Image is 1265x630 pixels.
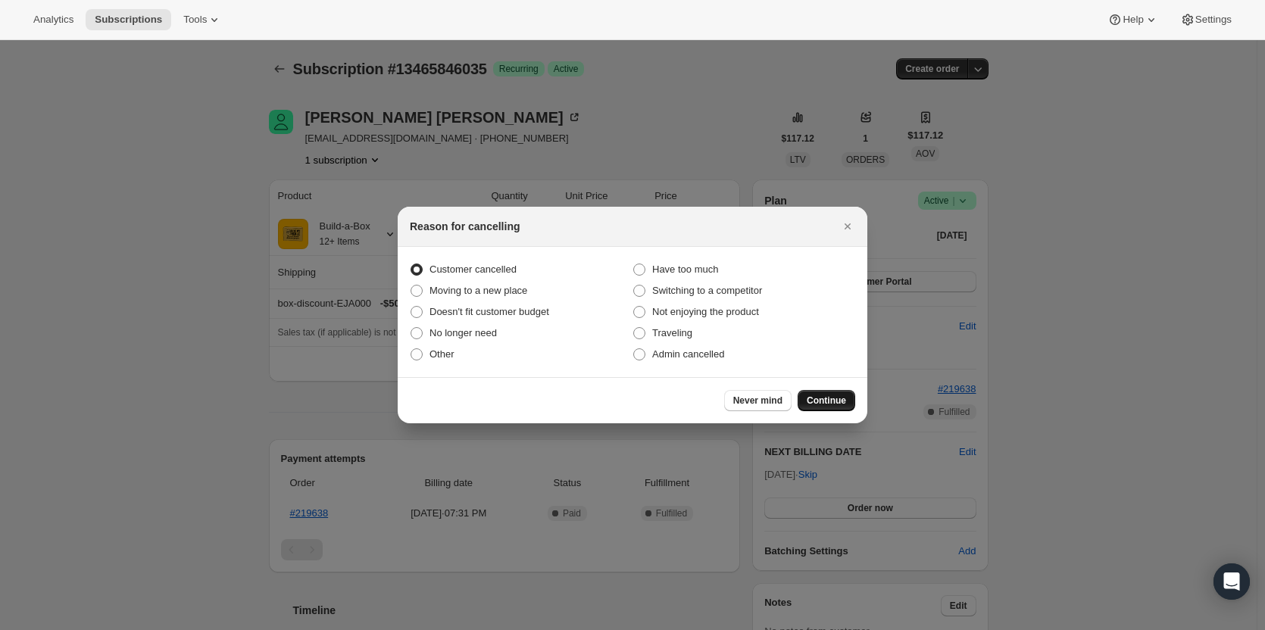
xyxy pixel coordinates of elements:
div: Open Intercom Messenger [1213,563,1250,600]
button: Analytics [24,9,83,30]
span: Switching to a competitor [652,285,762,296]
button: Tools [174,9,231,30]
span: Traveling [652,327,692,338]
span: Admin cancelled [652,348,724,360]
span: Moving to a new place [429,285,527,296]
span: Subscriptions [95,14,162,26]
span: Settings [1195,14,1232,26]
button: Never mind [724,390,792,411]
span: Customer cancelled [429,264,517,275]
span: Tools [183,14,207,26]
button: Continue [798,390,855,411]
button: Close [837,216,858,237]
span: Help [1123,14,1143,26]
span: Doesn't fit customer budget [429,306,549,317]
span: Not enjoying the product [652,306,759,317]
span: Continue [807,395,846,407]
span: Other [429,348,454,360]
h2: Reason for cancelling [410,219,520,234]
span: No longer need [429,327,497,338]
button: Settings [1171,9,1241,30]
button: Help [1098,9,1167,30]
button: Subscriptions [86,9,171,30]
span: Analytics [33,14,73,26]
span: Never mind [733,395,782,407]
span: Have too much [652,264,718,275]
